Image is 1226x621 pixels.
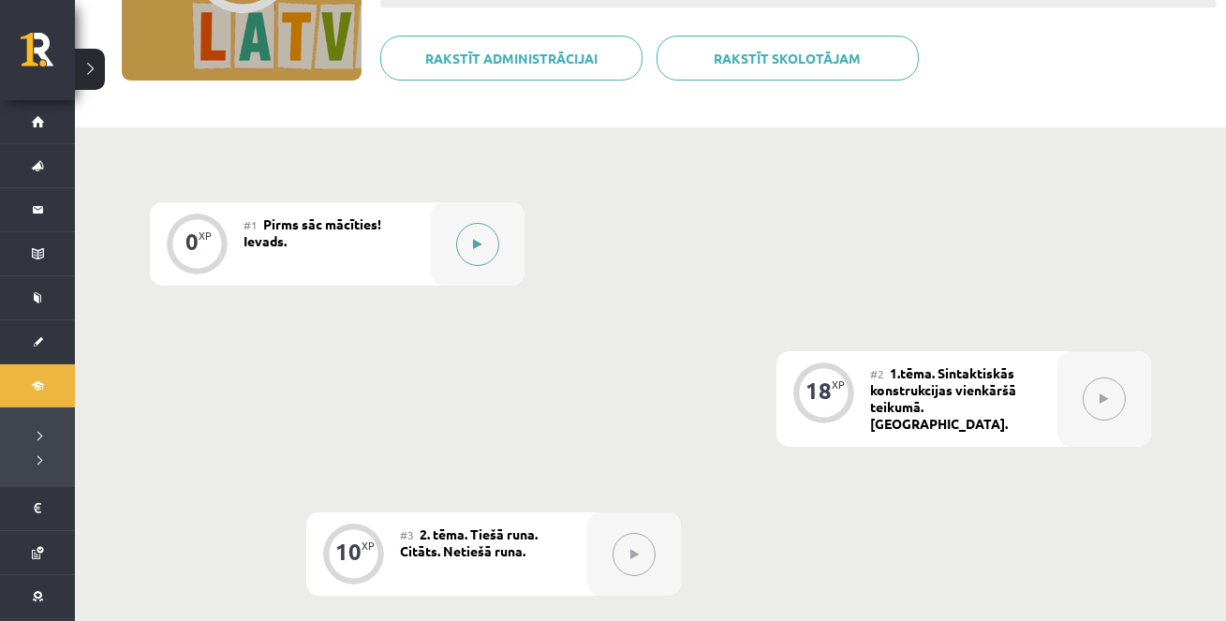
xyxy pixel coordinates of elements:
[362,540,375,551] div: XP
[832,379,845,390] div: XP
[870,366,884,381] span: #2
[870,364,1016,432] span: 1.tēma. Sintaktiskās konstrukcijas vienkāršā teikumā. [GEOGRAPHIC_DATA].
[244,215,381,249] span: Pirms sāc mācīties! Ievads.
[21,33,75,80] a: Rīgas 1. Tālmācības vidusskola
[400,525,538,559] span: 2. tēma. Tiešā runa. Citāts. Netiešā runa.
[244,217,258,232] span: #1
[335,543,362,560] div: 10
[657,36,919,81] a: Rakstīt skolotājam
[185,233,199,250] div: 0
[400,527,414,542] span: #3
[380,36,643,81] a: Rakstīt administrācijai
[199,230,212,241] div: XP
[805,382,832,399] div: 18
